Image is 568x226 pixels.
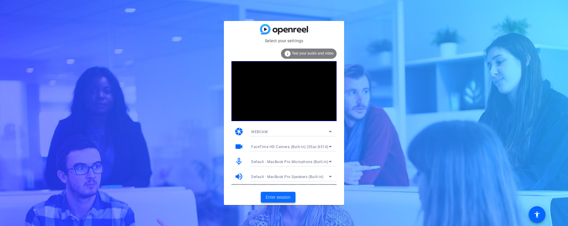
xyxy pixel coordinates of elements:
mat-icon: info [284,50,291,57]
mat-icon: volume_up [234,172,243,181]
mat-icon: videocam [234,142,243,151]
mat-icon: accessibility [533,211,541,218]
img: blue-gradient.svg [260,24,308,34]
span: FaceTime HD Camera (Built-in) (05ac:8514) [251,145,328,149]
mat-icon: camera [234,127,243,136]
span: WEBCAM [251,130,267,134]
mat-card-subtitle: Select your settings [224,37,344,44]
span: Test your audio and video [292,51,334,55]
mat-icon: mic_none [234,157,243,166]
button: Enter session [261,192,295,203]
span: Default - MacBook Pro Microphone (Built-in) [251,160,328,164]
span: Default - MacBook Pro Speakers (Built-in) [251,175,324,179]
span: Enter session [266,194,291,201]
